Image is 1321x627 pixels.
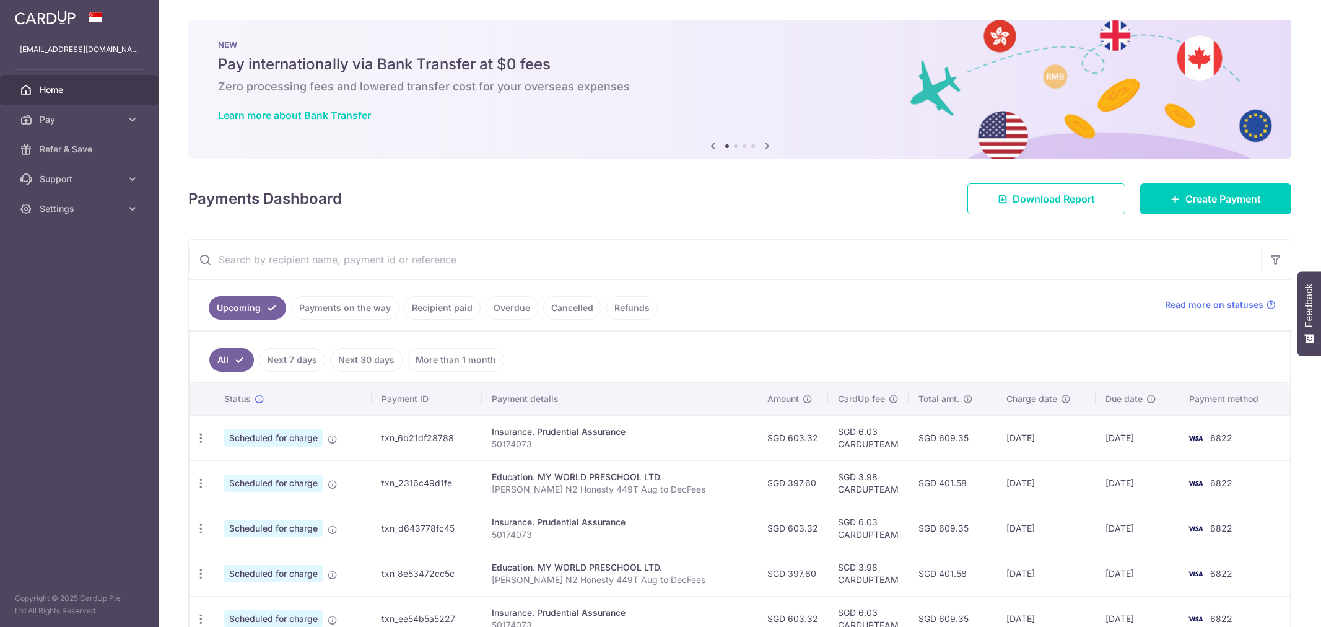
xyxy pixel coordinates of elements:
[1210,613,1232,624] span: 6822
[224,520,323,537] span: Scheduled for charge
[218,40,1262,50] p: NEW
[224,393,251,405] span: Status
[1210,568,1232,579] span: 6822
[408,348,504,372] a: More than 1 month
[543,296,601,320] a: Cancelled
[40,203,121,215] span: Settings
[757,506,828,551] td: SGD 603.32
[1140,183,1291,214] a: Create Payment
[372,415,482,460] td: txn_6b21df28788
[1013,191,1095,206] span: Download Report
[492,561,748,574] div: Education. MY WORLD PRESCHOOL LTD.
[404,296,481,320] a: Recipient paid
[492,483,748,496] p: [PERSON_NAME] N2 Honesty 449T Aug to DecFees
[1179,383,1290,415] th: Payment method
[1183,566,1208,581] img: Bank Card
[330,348,403,372] a: Next 30 days
[996,506,1096,551] td: [DATE]
[189,240,1261,279] input: Search by recipient name, payment id or reference
[828,506,909,551] td: SGD 6.03 CARDUPTEAM
[188,20,1291,159] img: Bank transfer banner
[1210,478,1232,488] span: 6822
[1165,299,1263,311] span: Read more on statuses
[209,296,286,320] a: Upcoming
[1096,415,1179,460] td: [DATE]
[1183,612,1208,626] img: Bank Card
[828,551,909,596] td: SGD 3.98 CARDUPTEAM
[218,109,371,121] a: Learn more about Bank Transfer
[1096,506,1179,551] td: [DATE]
[996,460,1096,506] td: [DATE]
[757,551,828,596] td: SGD 397.60
[767,393,799,405] span: Amount
[15,10,76,25] img: CardUp
[224,475,323,492] span: Scheduled for charge
[1304,284,1315,327] span: Feedback
[492,516,748,528] div: Insurance. Prudential Assurance
[996,551,1096,596] td: [DATE]
[492,607,748,619] div: Insurance. Prudential Assurance
[967,183,1125,214] a: Download Report
[40,84,121,96] span: Home
[20,43,139,56] p: [EMAIL_ADDRESS][DOMAIN_NAME]
[909,415,996,460] td: SGD 609.35
[218,55,1262,74] h5: Pay internationally via Bank Transfer at $0 fees
[1096,460,1179,506] td: [DATE]
[909,551,996,596] td: SGD 401.58
[1105,393,1143,405] span: Due date
[828,415,909,460] td: SGD 6.03 CARDUPTEAM
[757,460,828,506] td: SGD 397.60
[492,471,748,483] div: Education. MY WORLD PRESCHOOL LTD.
[838,393,885,405] span: CardUp fee
[606,296,658,320] a: Refunds
[224,565,323,582] span: Scheduled for charge
[482,383,757,415] th: Payment details
[372,506,482,551] td: txn_d643778fc45
[996,415,1096,460] td: [DATE]
[209,348,254,372] a: All
[372,383,482,415] th: Payment ID
[372,460,482,506] td: txn_2316c49d1fe
[492,438,748,450] p: 50174073
[1210,432,1232,443] span: 6822
[1183,431,1208,445] img: Bank Card
[918,393,959,405] span: Total amt.
[492,528,748,541] p: 50174073
[40,173,121,185] span: Support
[1210,523,1232,533] span: 6822
[1297,271,1321,356] button: Feedback - Show survey
[486,296,538,320] a: Overdue
[40,113,121,126] span: Pay
[218,79,1262,94] h6: Zero processing fees and lowered transfer cost for your overseas expenses
[40,143,121,156] span: Refer & Save
[909,460,996,506] td: SGD 401.58
[1183,521,1208,536] img: Bank Card
[492,426,748,438] div: Insurance. Prudential Assurance
[188,188,342,210] h4: Payments Dashboard
[492,574,748,586] p: [PERSON_NAME] N2 Honesty 449T Aug to DecFees
[1185,191,1261,206] span: Create Payment
[1165,299,1276,311] a: Read more on statuses
[1006,393,1057,405] span: Charge date
[291,296,399,320] a: Payments on the way
[909,506,996,551] td: SGD 609.35
[1096,551,1179,596] td: [DATE]
[224,429,323,447] span: Scheduled for charge
[757,415,828,460] td: SGD 603.32
[828,460,909,506] td: SGD 3.98 CARDUPTEAM
[1183,476,1208,491] img: Bank Card
[259,348,325,372] a: Next 7 days
[372,551,482,596] td: txn_8e53472cc5c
